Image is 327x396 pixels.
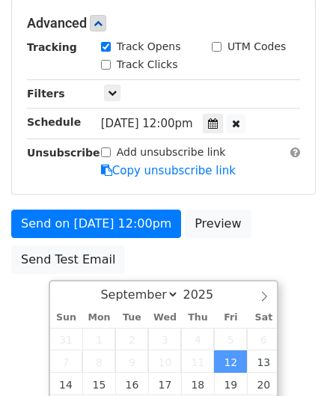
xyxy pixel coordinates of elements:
[185,210,251,238] a: Preview
[117,39,181,55] label: Track Opens
[179,287,233,302] input: Year
[148,373,181,395] span: September 17, 2025
[252,324,327,396] iframe: Chat Widget
[214,373,247,395] span: September 19, 2025
[82,350,115,373] span: September 8, 2025
[214,328,247,350] span: September 5, 2025
[247,328,280,350] span: September 6, 2025
[247,350,280,373] span: September 13, 2025
[27,15,300,31] h5: Advanced
[181,328,214,350] span: September 4, 2025
[148,313,181,323] span: Wed
[115,328,148,350] span: September 2, 2025
[115,313,148,323] span: Tue
[82,328,115,350] span: September 1, 2025
[11,210,181,238] a: Send on [DATE] 12:00pm
[247,313,280,323] span: Sat
[82,313,115,323] span: Mon
[50,313,83,323] span: Sun
[148,328,181,350] span: September 3, 2025
[214,313,247,323] span: Fri
[11,246,125,274] a: Send Test Email
[50,373,83,395] span: September 14, 2025
[115,373,148,395] span: September 16, 2025
[181,373,214,395] span: September 18, 2025
[214,350,247,373] span: September 12, 2025
[27,147,100,159] strong: Unsubscribe
[27,88,65,100] strong: Filters
[115,350,148,373] span: September 9, 2025
[101,117,193,130] span: [DATE] 12:00pm
[181,350,214,373] span: September 11, 2025
[82,373,115,395] span: September 15, 2025
[50,350,83,373] span: September 7, 2025
[27,41,77,53] strong: Tracking
[227,39,286,55] label: UTM Codes
[117,57,178,73] label: Track Clicks
[117,144,226,160] label: Add unsubscribe link
[148,350,181,373] span: September 10, 2025
[247,373,280,395] span: September 20, 2025
[101,164,236,177] a: Copy unsubscribe link
[50,328,83,350] span: August 31, 2025
[181,313,214,323] span: Thu
[27,116,81,128] strong: Schedule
